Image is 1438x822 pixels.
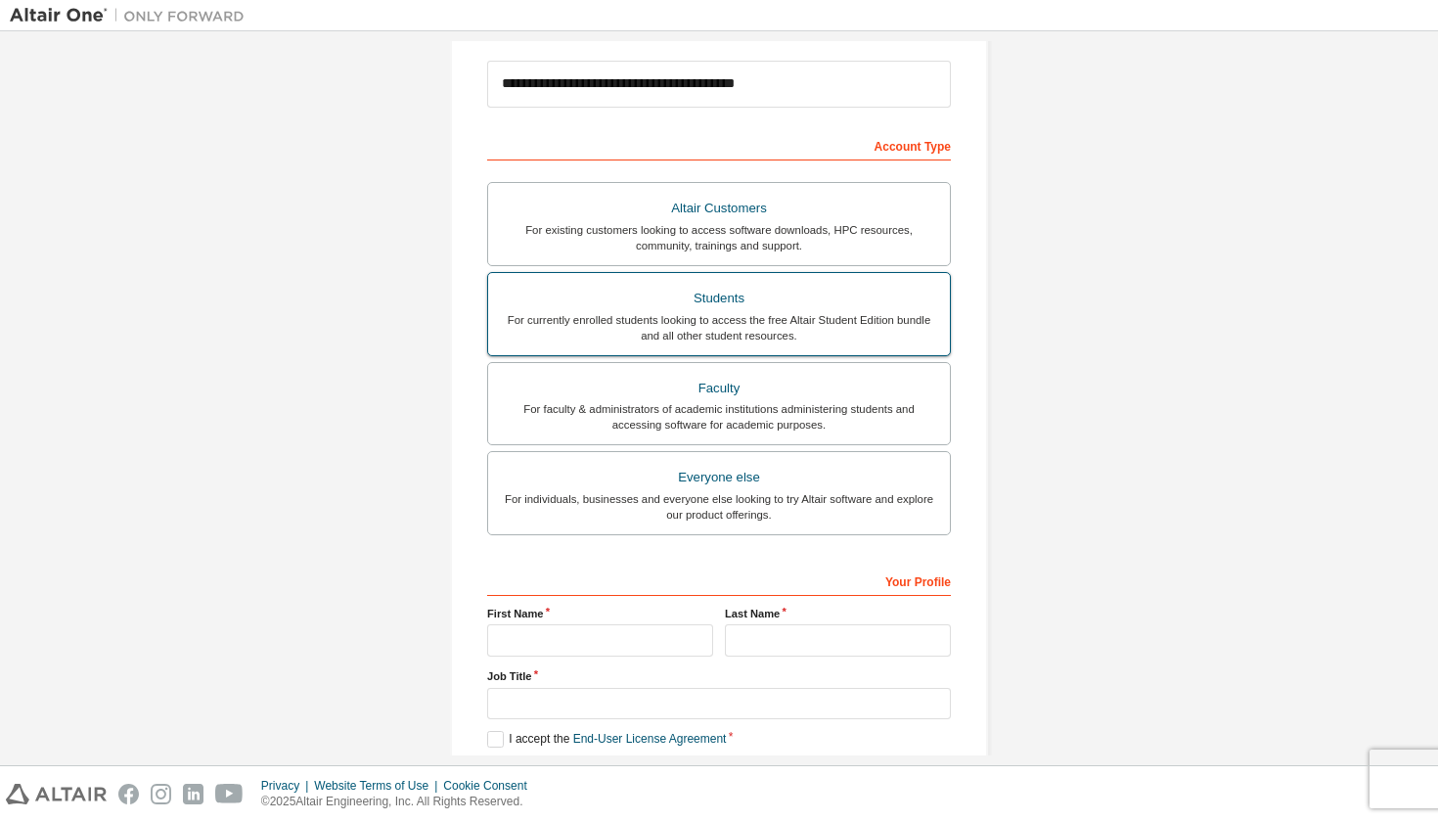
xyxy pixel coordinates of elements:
div: Website Terms of Use [314,778,443,794]
div: Account Type [487,129,951,160]
div: Faculty [500,375,938,402]
div: Everyone else [500,464,938,491]
label: Job Title [487,668,951,684]
div: Your Profile [487,565,951,596]
div: For individuals, businesses and everyone else looking to try Altair software and explore our prod... [500,491,938,523]
img: facebook.svg [118,784,139,804]
a: End-User License Agreement [573,732,727,746]
div: For faculty & administrators of academic institutions administering students and accessing softwa... [500,401,938,433]
img: instagram.svg [151,784,171,804]
label: I accept the [487,731,726,748]
div: Privacy [261,778,314,794]
div: Students [500,285,938,312]
div: Cookie Consent [443,778,538,794]
div: Altair Customers [500,195,938,222]
img: Altair One [10,6,254,25]
div: For currently enrolled students looking to access the free Altair Student Edition bundle and all ... [500,312,938,343]
img: linkedin.svg [183,784,203,804]
p: © 2025 Altair Engineering, Inc. All Rights Reserved. [261,794,539,810]
img: youtube.svg [215,784,244,804]
div: For existing customers looking to access software downloads, HPC resources, community, trainings ... [500,222,938,253]
label: First Name [487,606,713,621]
img: altair_logo.svg [6,784,107,804]
label: Last Name [725,606,951,621]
